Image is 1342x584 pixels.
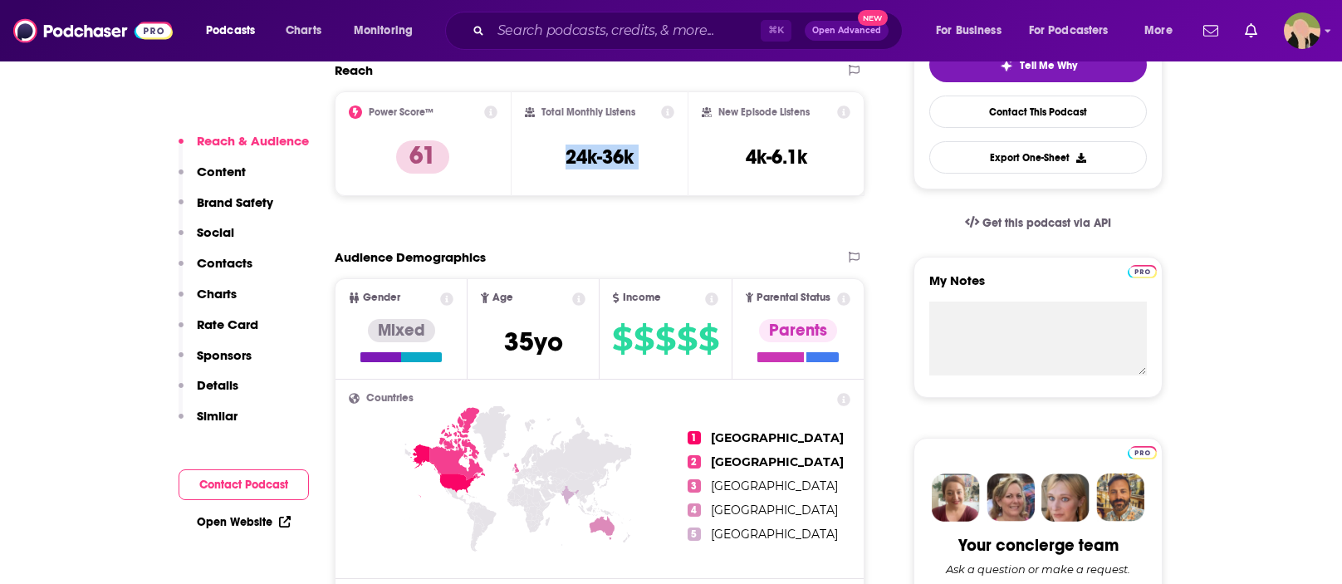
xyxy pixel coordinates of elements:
a: Contact This Podcast [929,96,1147,128]
h2: Reach [335,62,373,78]
h2: Audience Demographics [335,249,486,265]
img: tell me why sparkle [1000,59,1013,72]
span: [GEOGRAPHIC_DATA] [711,527,838,542]
a: Open Website [197,515,291,529]
h3: 24k-36k [566,145,634,169]
img: User Profile [1284,12,1320,49]
button: open menu [1018,17,1133,44]
img: Sydney Profile [932,474,980,522]
span: 2 [688,455,701,469]
span: 5 [688,528,701,541]
span: $ [655,326,675,352]
span: Charts [286,19,321,42]
button: Details [179,377,238,408]
button: Export One-Sheet [929,141,1147,174]
span: $ [698,326,718,352]
span: New [858,10,888,26]
button: open menu [924,17,1022,44]
p: 61 [396,140,449,174]
button: open menu [342,17,434,44]
input: Search podcasts, credits, & more... [491,17,761,44]
button: Social [179,224,234,255]
button: Similar [179,408,238,439]
h2: Power Score™ [369,106,433,118]
span: Get this podcast via API [982,216,1111,230]
button: Reach & Audience [179,133,309,164]
button: open menu [194,17,277,44]
p: Social [197,224,234,240]
a: Pro website [1128,444,1157,459]
a: Show notifications dropdown [1197,17,1225,45]
h3: 4k-6.1k [746,145,807,169]
button: Open AdvancedNew [805,21,889,41]
img: Barbara Profile [987,474,1035,522]
span: Age [492,292,513,303]
button: Contact Podcast [179,469,309,500]
p: Reach & Audience [197,133,309,149]
span: [GEOGRAPHIC_DATA] [711,430,844,445]
p: Charts [197,286,237,302]
p: Brand Safety [197,194,273,210]
button: Brand Safety [179,194,273,225]
a: Get this podcast via API [952,203,1124,243]
span: Podcasts [206,19,255,42]
p: Content [197,164,246,179]
p: Contacts [197,255,252,271]
span: Countries [366,393,414,404]
span: [GEOGRAPHIC_DATA] [711,503,838,518]
img: Podchaser Pro [1128,446,1157,459]
button: Rate Card [179,317,258,347]
p: Similar [197,408,238,424]
span: More [1144,19,1173,42]
p: Details [197,377,238,393]
img: Podchaser Pro [1128,265,1157,278]
span: Parental Status [757,292,830,303]
button: Show profile menu [1284,12,1320,49]
div: Ask a question or make a request. [946,562,1130,576]
span: 35 yo [504,326,563,358]
span: $ [677,326,697,352]
div: Mixed [368,319,435,342]
div: Your concierge team [958,535,1119,556]
p: Sponsors [197,347,252,363]
span: Gender [363,292,400,303]
button: Content [179,164,246,194]
button: open menu [1133,17,1193,44]
label: My Notes [929,272,1147,302]
span: $ [612,326,632,352]
span: $ [634,326,654,352]
button: Charts [179,286,237,317]
span: For Business [936,19,1002,42]
button: tell me why sparkleTell Me Why [929,47,1147,82]
h2: Total Monthly Listens [541,106,635,118]
p: Rate Card [197,317,258,332]
h2: New Episode Listens [718,106,810,118]
div: Parents [759,319,837,342]
span: [GEOGRAPHIC_DATA] [711,478,838,493]
span: For Podcasters [1029,19,1109,42]
img: Jon Profile [1096,474,1144,522]
a: Show notifications dropdown [1238,17,1264,45]
div: Search podcasts, credits, & more... [461,12,918,50]
span: Income [623,292,661,303]
span: 4 [688,503,701,517]
span: ⌘ K [761,20,791,42]
button: Sponsors [179,347,252,378]
span: [GEOGRAPHIC_DATA] [711,454,844,469]
img: Jules Profile [1041,474,1090,522]
span: Open Advanced [812,27,881,35]
button: Contacts [179,255,252,286]
span: 3 [688,479,701,493]
a: Pro website [1128,263,1157,278]
span: Monitoring [354,19,413,42]
span: Tell Me Why [1020,59,1077,72]
span: 1 [688,431,701,444]
img: Podchaser - Follow, Share and Rate Podcasts [13,15,173,47]
span: Logged in as KatMcMahonn [1284,12,1320,49]
a: Charts [275,17,331,44]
